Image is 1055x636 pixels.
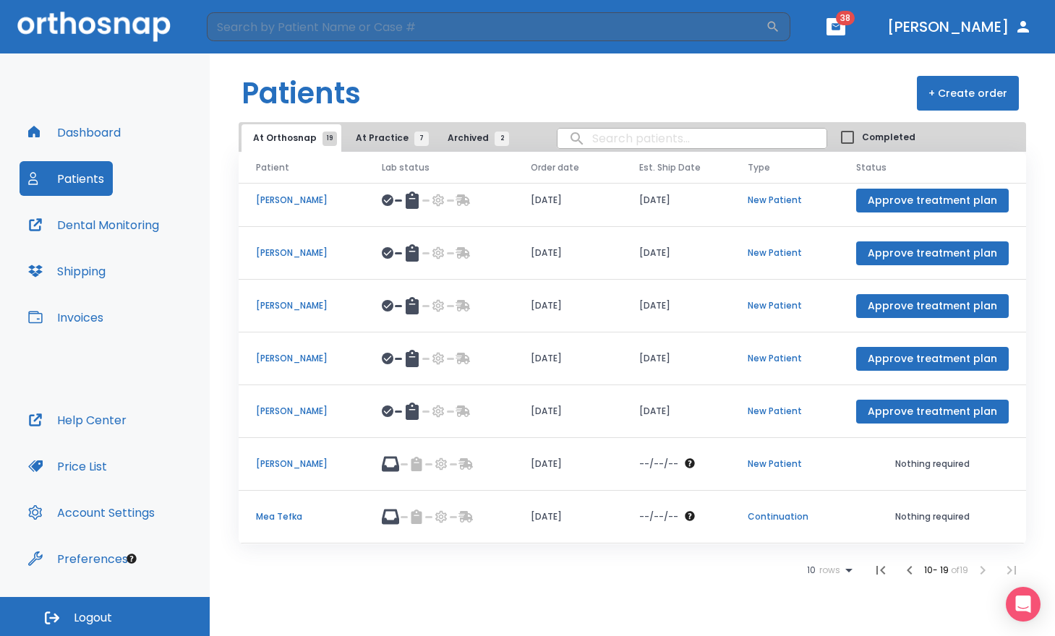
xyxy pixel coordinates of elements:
span: Patient [256,161,289,174]
span: Type [748,161,770,174]
div: Open Intercom Messenger [1006,587,1041,622]
div: The date will be available after approving treatment plan [639,510,713,523]
button: [PERSON_NAME] [881,14,1038,40]
h1: Patients [242,72,361,115]
span: 38 [836,11,855,25]
td: [DATE] [513,332,622,385]
td: [DATE] [513,280,622,332]
button: Approve treatment plan [856,241,1009,265]
input: Search by Patient Name or Case # [207,12,766,41]
span: 10 - 19 [924,564,951,576]
p: New Patient [748,457,821,470]
div: The date will be available after approving treatment plan [639,457,713,470]
p: [PERSON_NAME] [256,194,347,207]
p: [PERSON_NAME] [256,457,347,470]
p: Mea Tefka [256,510,347,523]
p: Nothing required [856,457,1009,470]
p: Nothing required [856,510,1009,523]
td: [DATE] [622,227,730,280]
span: Lab status [382,161,430,174]
td: [DATE] [622,332,730,385]
button: Approve treatment plan [856,294,1009,318]
p: [PERSON_NAME] [256,246,347,259]
p: [PERSON_NAME] [256,405,347,418]
div: Tooltip anchor [125,552,138,565]
span: Logout [74,610,112,626]
button: Price List [20,449,116,484]
span: 7 [414,132,429,146]
p: New Patient [748,405,821,418]
td: [DATE] [513,385,622,438]
button: Dashboard [20,115,129,150]
button: Approve treatment plan [856,189,1009,212]
p: --/--/-- [639,510,678,523]
span: 19 [323,132,337,146]
button: Shipping [20,254,114,288]
td: [DATE] [622,280,730,332]
p: New Patient [748,299,821,312]
td: [DATE] [622,385,730,438]
td: [DATE] [513,438,622,491]
div: tabs [242,124,516,152]
p: New Patient [748,194,821,207]
span: Completed [862,131,915,144]
p: Continuation [748,510,821,523]
input: search [558,124,827,152]
button: Patients [20,161,113,196]
span: At Practice [356,132,422,145]
button: Approve treatment plan [856,400,1009,424]
button: + Create order [917,76,1019,111]
p: [PERSON_NAME] [256,352,347,365]
span: At Orthosnap [253,132,330,145]
span: 10 [807,565,816,575]
button: Dental Monitoring [20,207,168,242]
button: Help Center [20,403,135,437]
button: Account Settings [20,495,163,530]
img: Orthosnap [17,12,171,41]
td: [DATE] [513,491,622,543]
p: New Patient [748,352,821,365]
td: [DATE] [622,174,730,227]
span: Est. Ship Date [639,161,701,174]
span: rows [816,565,840,575]
button: Approve treatment plan [856,347,1009,371]
p: --/--/-- [639,457,678,470]
span: Status [856,161,887,174]
span: Archived [448,132,502,145]
span: 2 [495,132,509,146]
span: Order date [531,161,579,174]
span: of 19 [951,564,968,576]
p: New Patient [748,246,821,259]
button: Invoices [20,300,112,335]
td: [DATE] [513,227,622,280]
button: Preferences [20,541,137,576]
p: [PERSON_NAME] [256,299,347,312]
td: [DATE] [513,174,622,227]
